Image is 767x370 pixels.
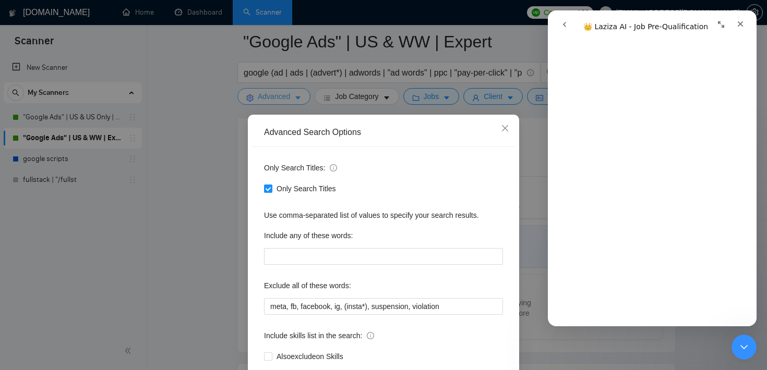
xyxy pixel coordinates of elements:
[732,335,757,360] iframe: Intercom live chat
[491,115,519,143] button: Close
[264,127,503,138] div: Advanced Search Options
[272,351,347,362] span: Also exclude on Skills
[548,10,757,326] iframe: Intercom live chat
[264,209,503,221] div: Use comma-separated list of values to specify your search results.
[501,124,509,132] span: close
[367,332,374,339] span: info-circle
[264,330,374,341] span: Include skills list in the search:
[264,277,351,294] label: Exclude all of these words:
[264,162,337,174] span: Only Search Titles:
[272,183,340,194] span: Only Search Titles
[330,164,337,171] span: info-circle
[264,227,353,244] label: Include any of these words:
